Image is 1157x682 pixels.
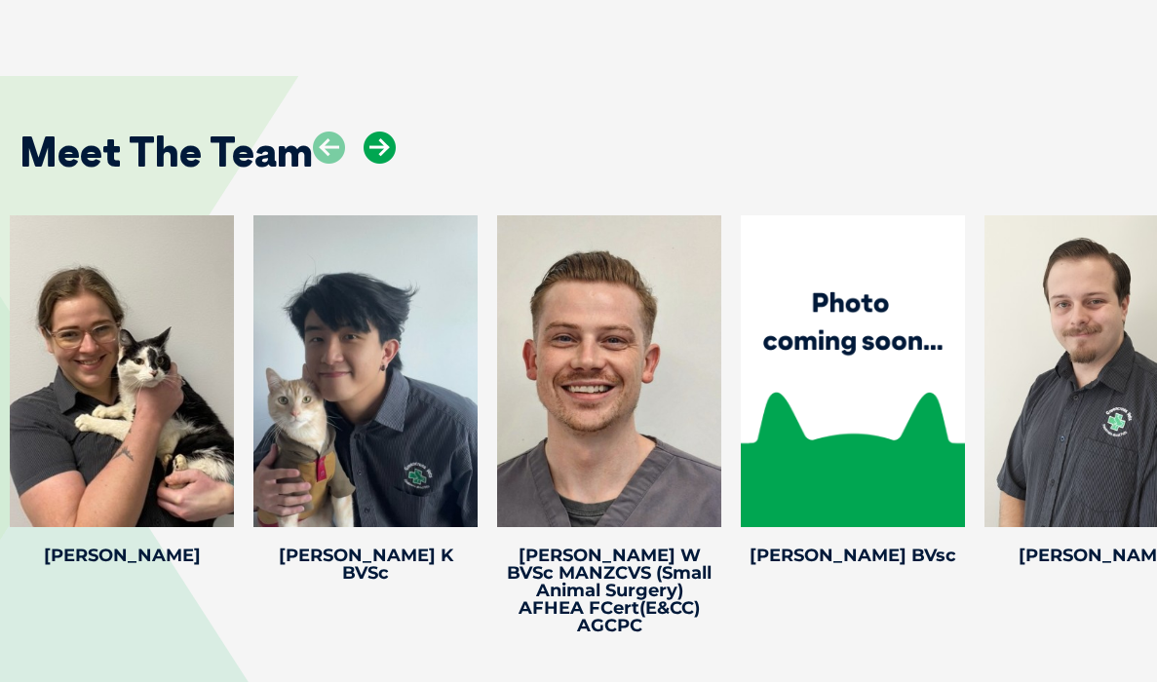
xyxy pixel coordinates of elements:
[497,547,721,634] h4: [PERSON_NAME] W BVSc MANZCVS (Small Animal Surgery) AFHEA FCert(E&CC) AGCPC
[253,547,478,582] h4: [PERSON_NAME] K BVSc
[741,547,965,564] h4: [PERSON_NAME] BVsc
[10,547,234,564] h4: [PERSON_NAME]
[19,132,313,172] h2: Meet The Team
